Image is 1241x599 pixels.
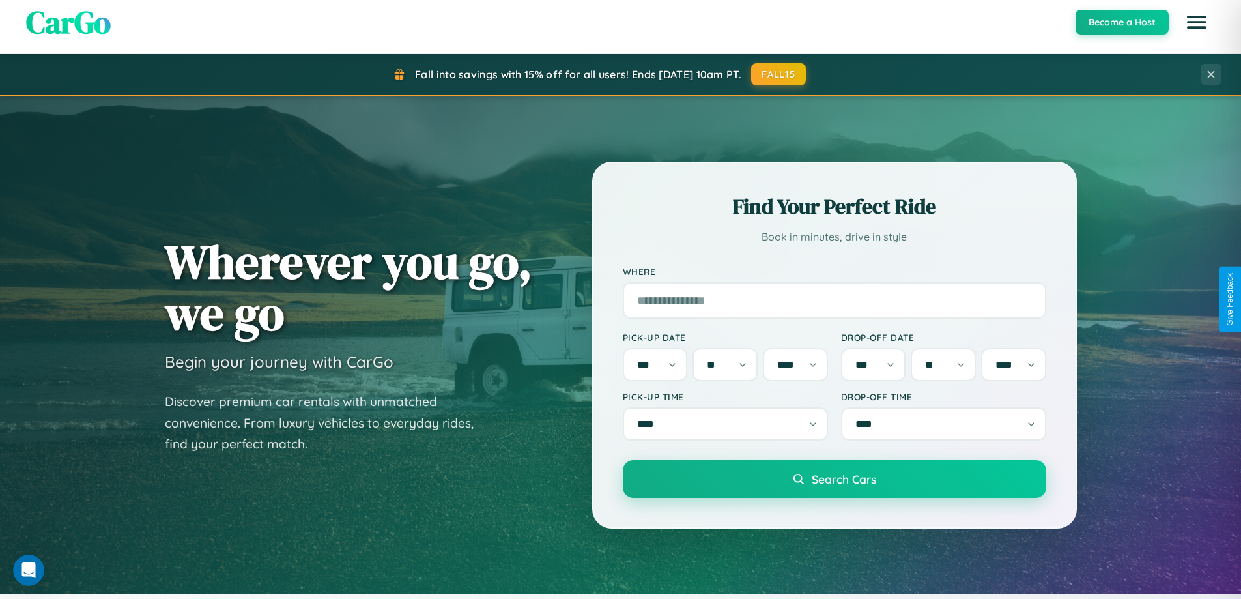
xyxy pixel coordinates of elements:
span: Search Cars [812,472,876,486]
iframe: Intercom live chat [13,555,44,586]
button: FALL15 [751,63,806,85]
p: Book in minutes, drive in style [623,227,1046,246]
h3: Begin your journey with CarGo [165,352,393,372]
p: Discover premium car rentals with unmatched convenience. From luxury vehicles to everyday rides, ... [165,391,491,455]
h2: Find Your Perfect Ride [623,192,1046,221]
h1: Wherever you go, we go [165,236,532,339]
label: Drop-off Time [841,391,1046,402]
button: Open menu [1178,4,1215,40]
span: CarGo [26,1,111,44]
label: Pick-up Date [623,332,828,343]
label: Pick-up Time [623,391,828,402]
button: Search Cars [623,460,1046,498]
span: Fall into savings with 15% off for all users! Ends [DATE] 10am PT. [415,68,741,81]
label: Drop-off Date [841,332,1046,343]
div: Give Feedback [1225,273,1234,326]
label: Where [623,266,1046,277]
button: Become a Host [1076,10,1169,35]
